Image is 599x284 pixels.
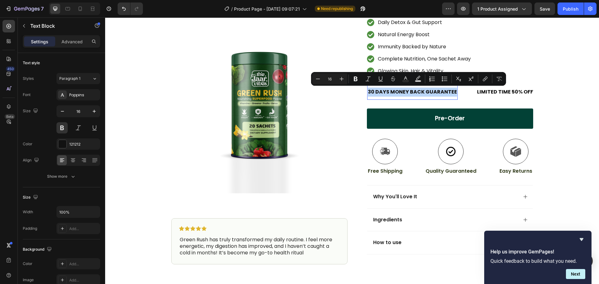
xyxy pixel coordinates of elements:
div: Styles [23,76,34,81]
h2: Help us improve GemPages! [490,248,585,256]
div: Editor contextual toolbar [311,72,506,86]
p: Advanced [61,38,83,45]
div: Add... [69,277,99,283]
iframe: Design area [105,17,599,284]
div: Beta [5,114,15,119]
div: Add... [69,226,99,232]
p: Ingredients [268,199,297,206]
div: Align [23,156,40,165]
div: Rich Text Editor. Editing area: main [262,70,353,80]
p: Quick feedback to build what you need. [490,258,585,264]
p: Free Shipping [263,151,297,157]
button: 7 [2,2,46,15]
div: Publish [563,6,578,12]
div: Pre-Order [330,97,360,105]
p: 30 DAYS MONEY BACK GUARANTEE [263,70,352,79]
div: Background [23,245,53,254]
span: Paragraph 1 [59,76,80,81]
button: Publish [558,2,584,15]
button: 1 product assigned [472,2,532,15]
p: Easy Returns [394,151,427,157]
div: LIMITED TIME 50% OFF SALE [371,70,442,80]
div: Size [23,107,39,115]
div: Help us improve GemPages! [490,236,585,279]
button: Save [534,2,555,15]
button: Show more [23,171,100,182]
span: Need republishing [321,6,353,12]
div: Undo/Redo [118,2,143,15]
button: Pre-Order [262,91,428,111]
p: Text Block [30,22,83,30]
div: Width [23,209,33,215]
span: Save [540,6,550,12]
div: Size [23,193,39,202]
button: Hide survey [578,236,585,243]
div: Text style [23,60,40,66]
p: Quality Guaranteed [320,151,371,157]
div: Color [23,141,32,147]
p: Immunity Backed by Nature [273,26,366,33]
p: Complete Nutrition, One Sachet Away [273,38,366,45]
div: Show more [47,173,76,180]
input: Auto [57,206,100,218]
div: Add... [69,261,99,267]
div: Poppins [69,92,99,98]
button: Next question [566,269,585,279]
p: Why You'll Love It [268,176,312,183]
p: Glowing Skin, Hair & Vitality [273,50,366,57]
div: Padding [23,226,37,231]
span: 1 product assigned [477,6,518,12]
div: Font [23,92,31,98]
span: / [231,6,233,12]
div: 121212 [69,142,99,147]
div: Color [23,261,32,267]
span: Product Page - [DATE] 09:07:21 [234,6,300,12]
button: Paragraph 1 [56,73,100,84]
div: 450 [6,66,15,71]
p: How to use [268,222,296,229]
p: Settings [31,38,48,45]
p: 7 [41,5,44,12]
div: Image [23,277,34,283]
